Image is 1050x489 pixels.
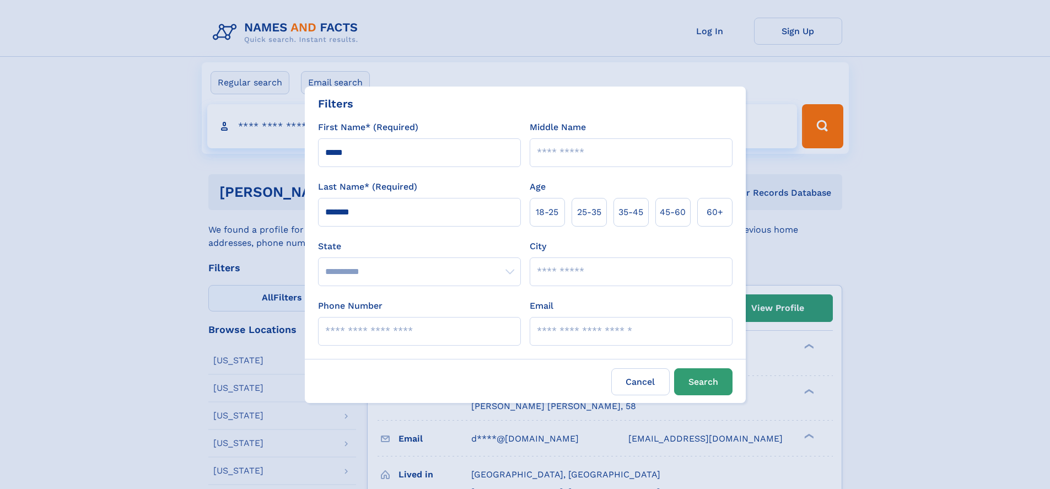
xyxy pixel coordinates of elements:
[577,206,601,219] span: 25‑35
[660,206,686,219] span: 45‑60
[530,299,553,313] label: Email
[611,368,670,395] label: Cancel
[318,95,353,112] div: Filters
[530,180,546,194] label: Age
[318,180,417,194] label: Last Name* (Required)
[618,206,643,219] span: 35‑45
[536,206,558,219] span: 18‑25
[318,121,418,134] label: First Name* (Required)
[674,368,733,395] button: Search
[318,299,383,313] label: Phone Number
[707,206,723,219] span: 60+
[530,240,546,253] label: City
[530,121,586,134] label: Middle Name
[318,240,521,253] label: State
